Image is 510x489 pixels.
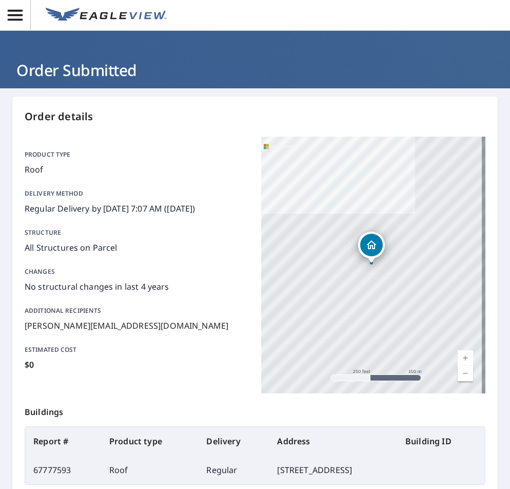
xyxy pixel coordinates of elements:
[269,456,397,484] td: [STREET_ADDRESS]
[101,456,199,484] td: Roof
[25,359,249,371] p: $0
[25,393,485,426] p: Buildings
[25,202,249,215] p: Regular Delivery by [DATE] 7:07 AM ([DATE])
[198,456,269,484] td: Regular
[101,427,199,456] th: Product type
[25,109,485,124] p: Order details
[25,241,249,254] p: All Structures on Parcel
[25,345,249,354] p: Estimated cost
[25,163,249,176] p: Roof
[25,150,249,159] p: Product type
[46,8,167,23] img: EV Logo
[458,366,473,381] a: Current Level 17, Zoom Out
[25,267,249,276] p: Changes
[12,60,498,81] h1: Order Submitted
[25,306,249,315] p: Additional recipients
[25,456,101,484] td: 67777593
[198,427,269,456] th: Delivery
[25,319,249,332] p: [PERSON_NAME][EMAIL_ADDRESS][DOMAIN_NAME]
[25,189,249,198] p: Delivery method
[358,232,385,264] div: Dropped pin, building 1, Residential property, 401 Willow Rd Savannah, GA 31419
[25,280,249,293] p: No structural changes in last 4 years
[40,2,173,29] a: EV Logo
[397,427,485,456] th: Building ID
[458,350,473,366] a: Current Level 17, Zoom In
[25,228,249,237] p: Structure
[269,427,397,456] th: Address
[25,427,101,456] th: Report #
